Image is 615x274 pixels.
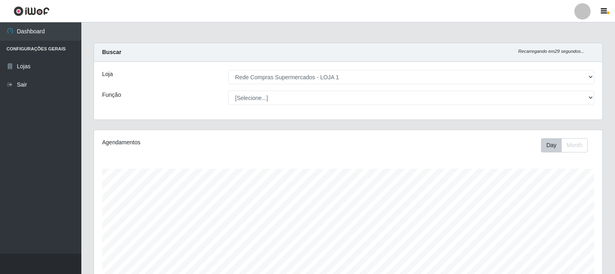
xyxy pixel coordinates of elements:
button: Month [561,138,588,152]
i: Recarregando em 29 segundos... [518,49,584,54]
strong: Buscar [102,49,121,55]
label: Loja [102,70,113,78]
label: Função [102,91,121,99]
img: CoreUI Logo [13,6,50,16]
div: Agendamentos [102,138,300,147]
button: Day [541,138,562,152]
div: First group [541,138,588,152]
div: Toolbar with button groups [541,138,594,152]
